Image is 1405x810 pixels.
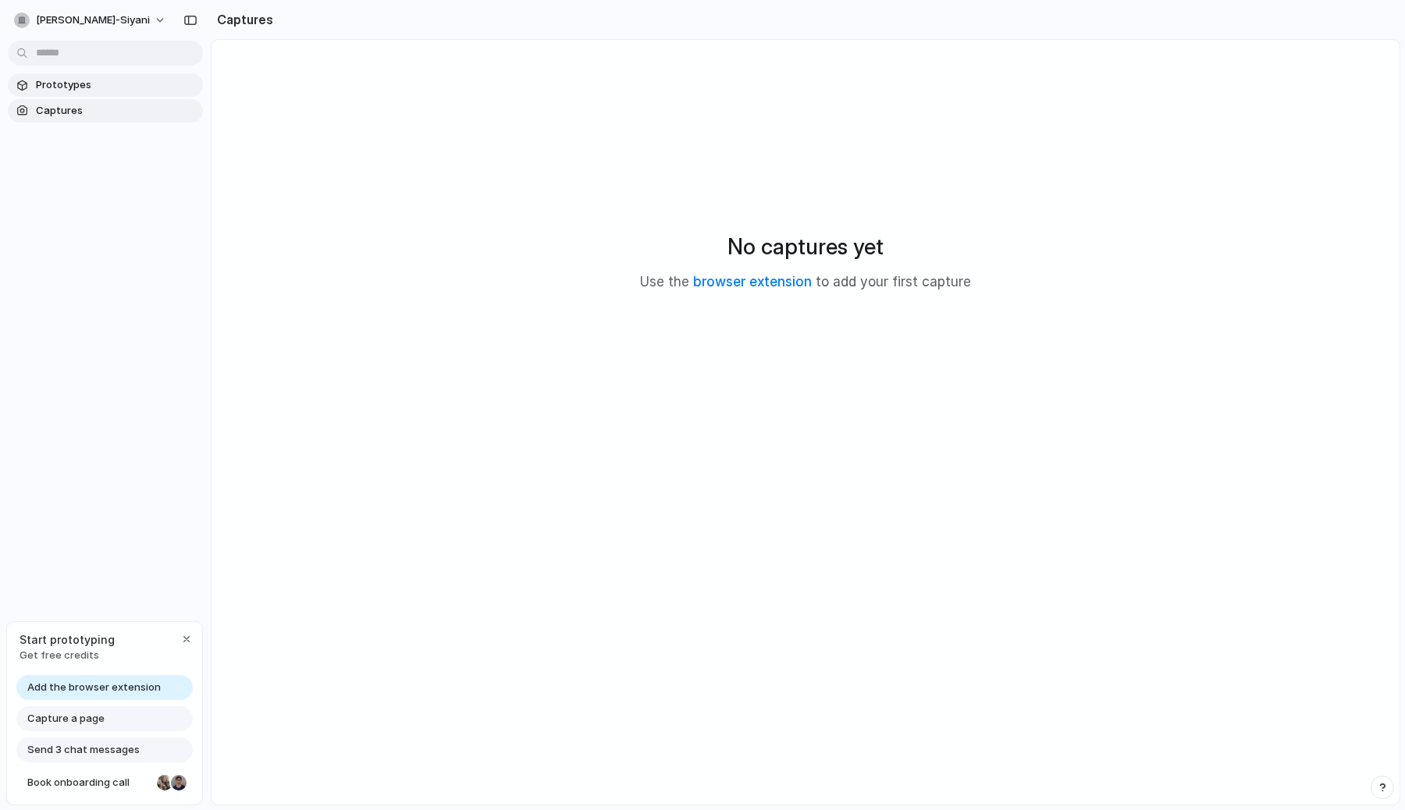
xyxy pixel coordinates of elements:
span: Get free credits [20,648,115,663]
span: Send 3 chat messages [27,742,140,758]
span: Captures [36,103,197,119]
h2: Captures [211,10,273,29]
span: Start prototyping [20,631,115,648]
a: Book onboarding call [16,770,193,795]
span: [PERSON_NAME]-siyani [36,12,150,28]
span: Prototypes [36,77,197,93]
p: Use the to add your first capture [640,272,971,293]
div: Nicole Kubica [155,773,174,792]
a: Prototypes [8,73,203,97]
span: Capture a page [27,711,105,727]
a: Captures [8,99,203,123]
div: Christian Iacullo [169,773,188,792]
a: browser extension [693,274,812,290]
h2: No captures yet [727,230,884,263]
span: Book onboarding call [27,775,151,790]
span: Add the browser extension [27,680,161,695]
button: [PERSON_NAME]-siyani [8,8,174,33]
